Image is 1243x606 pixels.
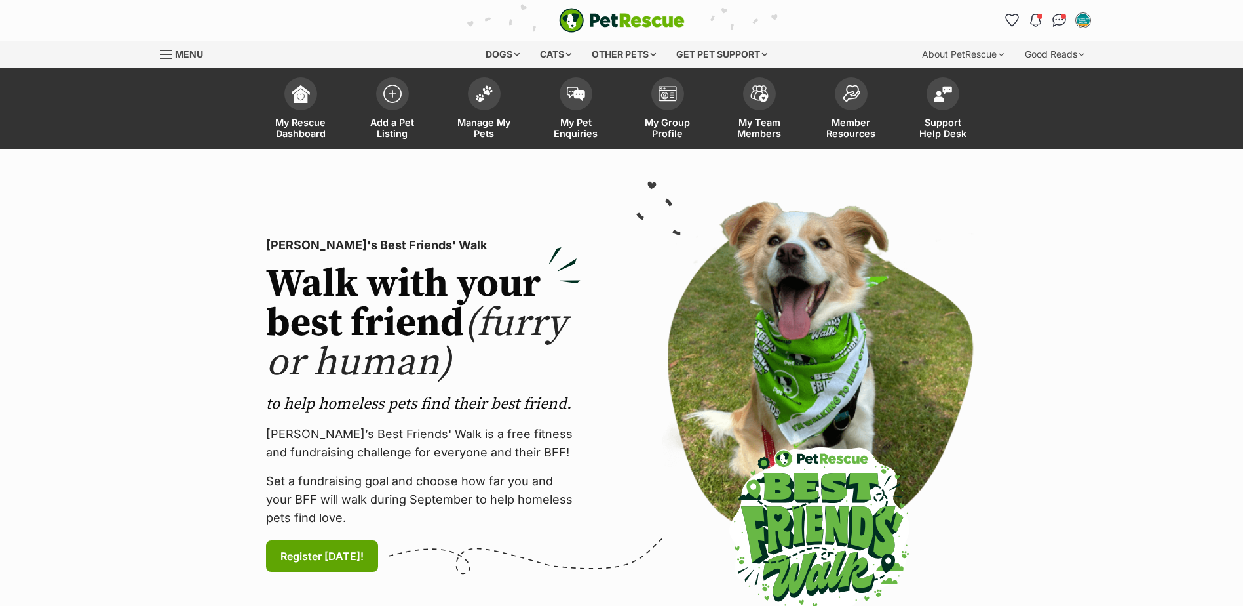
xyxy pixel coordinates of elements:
[667,41,776,68] div: Get pet support
[175,49,203,60] span: Menu
[622,71,714,149] a: My Group Profile
[638,117,697,139] span: My Group Profile
[530,71,622,149] a: My Pet Enquiries
[531,41,581,68] div: Cats
[1030,14,1041,27] img: notifications-46538b983faf8c2785f20acdc204bb7945ddae34d4c08c2a6579f10ce5e182be.svg
[1049,10,1070,31] a: Conversations
[1002,10,1094,31] ul: Account quick links
[438,71,530,149] a: Manage My Pets
[714,71,805,149] a: My Team Members
[659,86,677,102] img: group-profile-icon-3fa3cf56718a62981997c0bc7e787c4b2cf8bcc04b72c1350f741eb67cf2f40e.svg
[913,117,972,139] span: Support Help Desk
[913,41,1013,68] div: About PetRescue
[266,394,581,414] p: to help homeless pets find their best friend.
[805,71,897,149] a: Member Resources
[455,117,514,139] span: Manage My Pets
[750,85,769,102] img: team-members-icon-5396bd8760b3fe7c0b43da4ab00e1e3bb1a5d9ba89233759b79545d2d3fc5d0d.svg
[567,87,585,101] img: pet-enquiries-icon-7e3ad2cf08bfb03b45e93fb7055b45f3efa6380592205ae92323e6603595dc1f.svg
[1025,10,1046,31] button: Notifications
[559,8,685,33] img: logo-e224e6f780fb5917bec1dbf3a21bbac754714ae5b6737aabdf751b685950b380.svg
[266,540,378,572] a: Register [DATE]!
[1016,41,1094,68] div: Good Reads
[559,8,685,33] a: PetRescue
[347,71,438,149] a: Add a Pet Listing
[266,236,581,254] p: [PERSON_NAME]'s Best Friends' Walk
[271,117,330,139] span: My Rescue Dashboard
[842,85,860,102] img: member-resources-icon-8e73f808a243e03378d46382f2149f9095a855e16c252ad45f914b54edf8863c.svg
[1073,10,1094,31] button: My account
[1052,14,1066,27] img: chat-41dd97257d64d25036548639549fe6c8038ab92f7586957e7f3b1b290dea8141.svg
[363,117,422,139] span: Add a Pet Listing
[897,71,989,149] a: Support Help Desk
[266,472,581,527] p: Set a fundraising goal and choose how far you and your BFF will walk during September to help hom...
[730,117,789,139] span: My Team Members
[280,548,364,564] span: Register [DATE]!
[255,71,347,149] a: My Rescue Dashboard
[383,85,402,103] img: add-pet-listing-icon-0afa8454b4691262ce3f59096e99ab1cd57d4a30225e0717b998d2c9b9846f56.svg
[266,425,581,462] p: [PERSON_NAME]’s Best Friends' Walk is a free fitness and fundraising challenge for everyone and t...
[822,117,881,139] span: Member Resources
[266,265,581,383] h2: Walk with your best friend
[583,41,665,68] div: Other pets
[934,86,952,102] img: help-desk-icon-fdf02630f3aa405de69fd3d07c3f3aa587a6932b1a1747fa1d2bba05be0121f9.svg
[266,299,567,388] span: (furry or human)
[1077,14,1090,27] img: Tameka Saville profile pic
[546,117,605,139] span: My Pet Enquiries
[292,85,310,103] img: dashboard-icon-eb2f2d2d3e046f16d808141f083e7271f6b2e854fb5c12c21221c1fb7104beca.svg
[160,41,212,65] a: Menu
[1002,10,1023,31] a: Favourites
[475,85,493,102] img: manage-my-pets-icon-02211641906a0b7f246fdf0571729dbe1e7629f14944591b6c1af311fb30b64b.svg
[476,41,529,68] div: Dogs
